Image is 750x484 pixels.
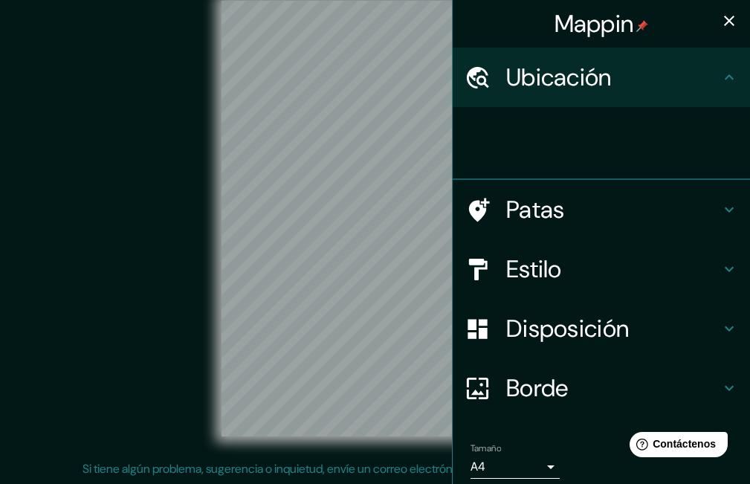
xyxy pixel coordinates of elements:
[506,194,565,225] font: Patas
[506,62,612,93] font: Ubicación
[453,299,750,358] div: Disposición
[83,461,476,477] font: Si tiene algún problema, sugerencia o inquietud, envíe un correo electrónico a
[471,442,501,454] font: Tamaño
[618,426,734,468] iframe: Lanzador de widgets de ayuda
[453,180,750,239] div: Patas
[453,239,750,299] div: Estilo
[471,459,485,474] font: A4
[506,313,629,344] font: Disposición
[636,20,648,32] img: pin-icon.png
[506,254,562,285] font: Estilo
[506,372,569,404] font: Borde
[471,455,560,479] div: A4
[453,48,750,107] div: Ubicación
[555,8,634,39] font: Mappin
[453,358,750,418] div: Borde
